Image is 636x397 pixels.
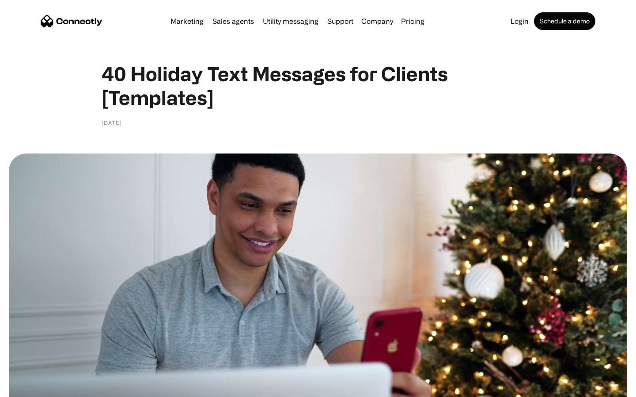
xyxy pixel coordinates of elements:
a: Support [324,18,357,25]
h1: 40 Holiday Text Messages for Clients [Templates] [102,62,534,109]
a: Schedule a demo [534,12,595,30]
ul: Language list [18,382,53,394]
a: Utility messaging [259,18,322,25]
div: Company [361,15,393,27]
a: Login [507,18,532,25]
a: Marketing [167,18,207,25]
a: Pricing [397,18,428,25]
a: Sales agents [209,18,257,25]
aside: Language selected: English [9,382,53,394]
div: [DATE] [102,118,122,127]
